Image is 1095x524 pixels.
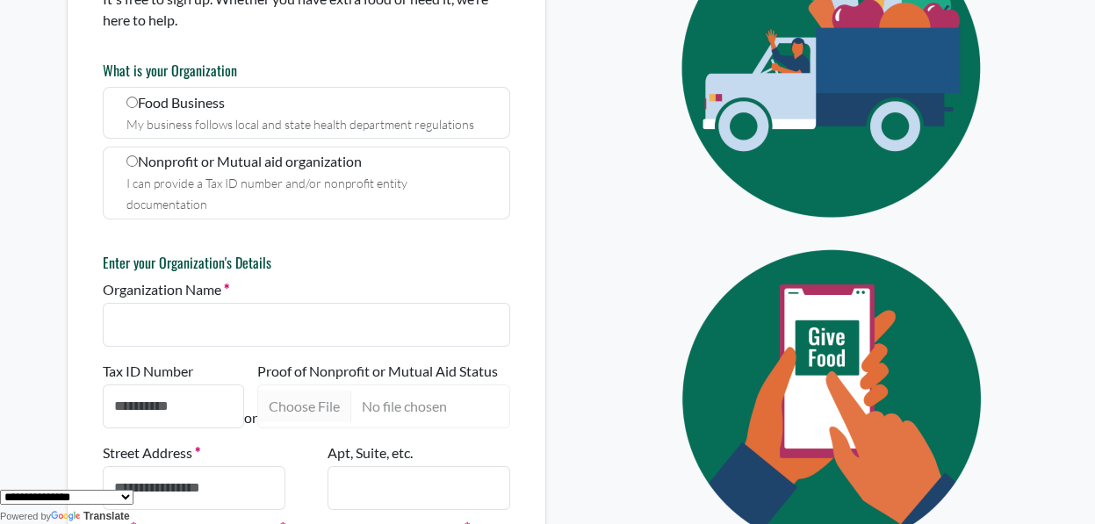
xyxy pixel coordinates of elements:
label: Organization Name [103,279,229,300]
label: Proof of Nonprofit or Mutual Aid Status [257,361,498,382]
label: Apt, Suite, etc. [328,442,413,463]
label: Tax ID Number [103,361,193,382]
a: Translate [51,510,130,522]
img: Google Translate [51,511,83,523]
h6: What is your Organization [103,62,510,79]
p: or [244,407,257,428]
input: Food Business My business follows local and state health department regulations [126,97,138,108]
label: Street Address [103,442,200,463]
small: My business follows local and state health department regulations [126,117,474,132]
label: Food Business [103,87,510,139]
input: Nonprofit or Mutual aid organization I can provide a Tax ID number and/or nonprofit entity docume... [126,155,138,167]
label: Nonprofit or Mutual aid organization [103,147,510,219]
h6: Enter your Organization's Details [103,255,510,271]
small: I can provide a Tax ID number and/or nonprofit entity documentation [126,176,407,212]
